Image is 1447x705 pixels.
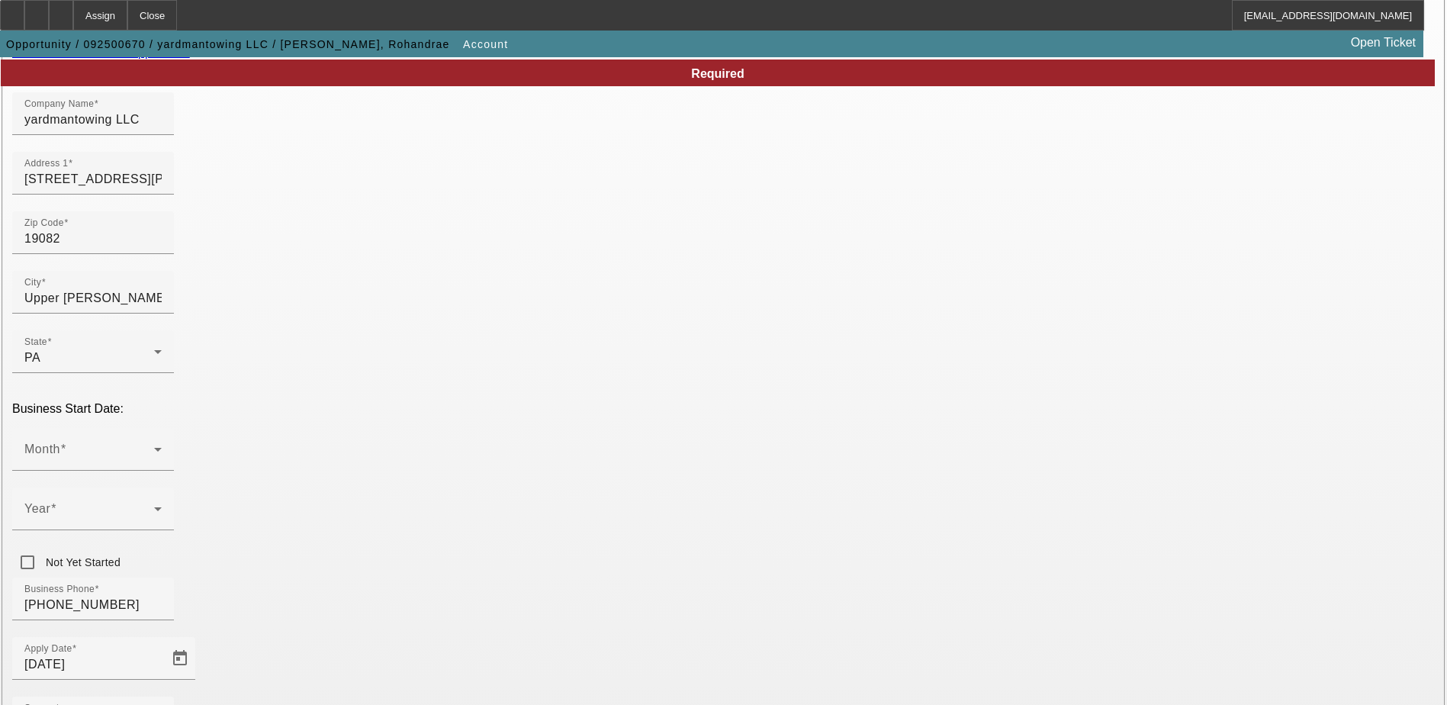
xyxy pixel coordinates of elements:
mat-label: Zip Code [24,218,64,228]
a: Open Ticket [1345,30,1422,56]
span: PA [24,351,40,364]
mat-label: Month [24,443,60,456]
button: Open calendar [165,643,195,674]
span: Account [463,38,508,50]
mat-label: State [24,337,47,347]
span: Required [691,67,744,80]
label: Not Yet Started [43,555,121,570]
mat-label: Year [24,502,50,515]
p: Business Start Date: [12,402,1435,416]
mat-label: Business Phone [24,584,95,594]
span: Opportunity / 092500670 / yardmantowing LLC / [PERSON_NAME], Rohandrae [6,38,450,50]
mat-label: Apply Date [24,644,72,654]
mat-label: Address 1 [24,159,68,169]
mat-label: Company Name [24,99,94,109]
mat-label: City [24,278,41,288]
button: Account [459,31,512,58]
